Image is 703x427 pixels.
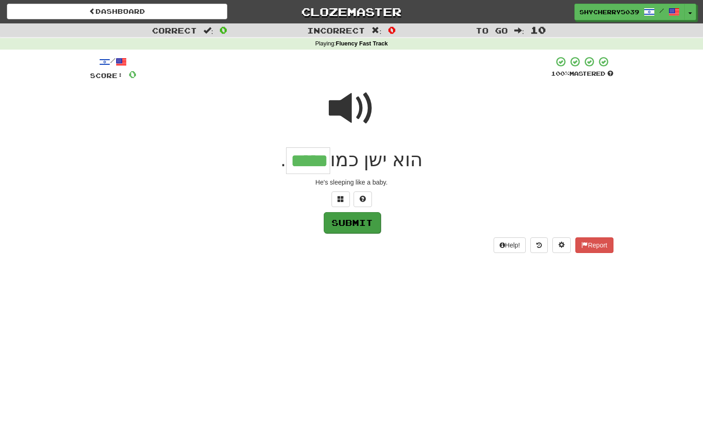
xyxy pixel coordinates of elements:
a: ShyCherry5039 / [574,4,685,20]
a: Dashboard [7,4,227,19]
div: He's sleeping like a baby. [90,178,613,187]
button: Submit [324,212,381,233]
button: Round history (alt+y) [530,237,548,253]
span: . [281,149,286,170]
span: הוא ישן כמו [330,149,422,170]
a: Clozemaster [241,4,461,20]
span: 10 [530,24,546,35]
span: ShyCherry5039 [579,8,639,16]
span: / [659,7,664,14]
span: Incorrect [307,26,365,35]
strong: Fluency Fast Track [336,40,388,47]
span: Correct [152,26,197,35]
button: Help! [494,237,526,253]
span: To go [476,26,508,35]
span: 0 [388,24,396,35]
span: 0 [129,68,136,80]
span: : [371,27,382,34]
button: Switch sentence to multiple choice alt+p [332,191,350,207]
span: 0 [219,24,227,35]
div: Mastered [551,70,613,78]
span: 100 % [551,70,569,77]
button: Report [575,237,613,253]
span: : [514,27,524,34]
div: / [90,56,136,67]
button: Single letter hint - you only get 1 per sentence and score half the points! alt+h [354,191,372,207]
span: Score: [90,72,123,79]
span: : [203,27,214,34]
